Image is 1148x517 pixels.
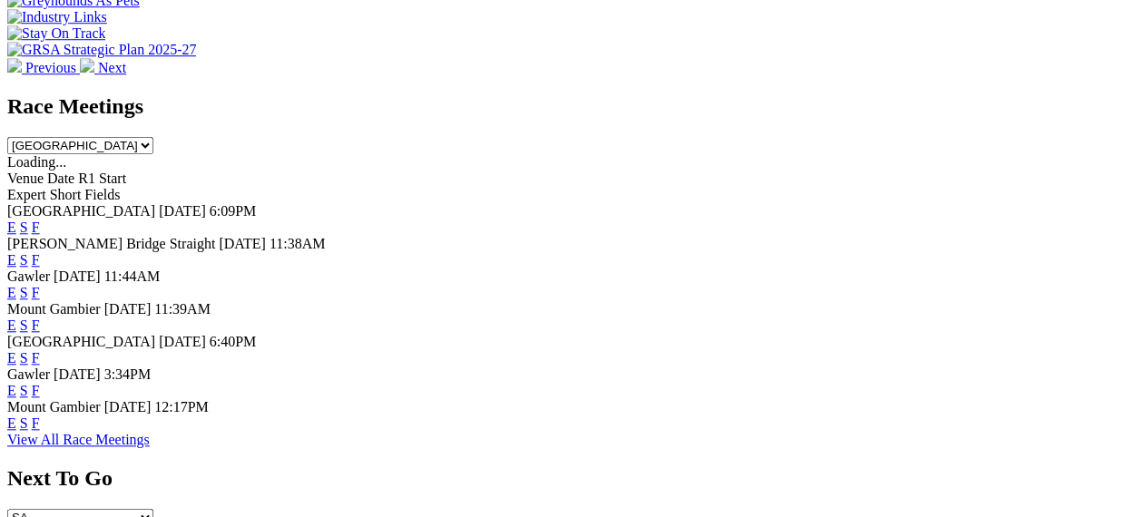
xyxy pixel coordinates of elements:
span: 6:09PM [210,203,257,219]
span: Date [47,171,74,186]
img: chevron-left-pager-white.svg [7,58,22,73]
span: 12:17PM [154,399,209,415]
img: Industry Links [7,9,107,25]
a: F [32,317,40,333]
span: Short [50,187,82,202]
h2: Race Meetings [7,94,1141,119]
span: [DATE] [54,268,101,284]
a: S [20,285,28,300]
a: E [7,317,16,333]
span: [DATE] [159,334,206,349]
span: Gawler [7,366,50,382]
span: 11:44AM [104,268,161,284]
a: E [7,415,16,431]
span: Fields [84,187,120,202]
a: Next [80,60,126,75]
span: 11:39AM [154,301,211,317]
a: E [7,285,16,300]
span: [GEOGRAPHIC_DATA] [7,203,155,219]
img: Stay On Track [7,25,105,42]
a: E [7,252,16,268]
span: [DATE] [159,203,206,219]
img: chevron-right-pager-white.svg [80,58,94,73]
span: [DATE] [219,236,266,251]
span: Mount Gambier [7,301,101,317]
a: E [7,350,16,366]
a: View All Race Meetings [7,432,150,447]
span: Gawler [7,268,50,284]
span: Expert [7,187,46,202]
a: E [7,219,16,235]
a: S [20,219,28,235]
span: [PERSON_NAME] Bridge Straight [7,236,215,251]
a: F [32,252,40,268]
span: Next [98,60,126,75]
a: F [32,219,40,235]
a: F [32,285,40,300]
span: Loading... [7,154,66,170]
a: S [20,415,28,431]
a: F [32,383,40,398]
span: [GEOGRAPHIC_DATA] [7,334,155,349]
span: 11:38AM [270,236,326,251]
span: Venue [7,171,44,186]
span: Mount Gambier [7,399,101,415]
a: F [32,415,40,431]
a: S [20,383,28,398]
a: S [20,317,28,333]
span: 6:40PM [210,334,257,349]
span: [DATE] [54,366,101,382]
img: GRSA Strategic Plan 2025-27 [7,42,196,58]
a: S [20,350,28,366]
a: F [32,350,40,366]
span: 3:34PM [104,366,152,382]
span: R1 Start [78,171,126,186]
span: [DATE] [104,301,152,317]
span: Previous [25,60,76,75]
span: [DATE] [104,399,152,415]
a: E [7,383,16,398]
a: Previous [7,60,80,75]
h2: Next To Go [7,466,1141,491]
a: S [20,252,28,268]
